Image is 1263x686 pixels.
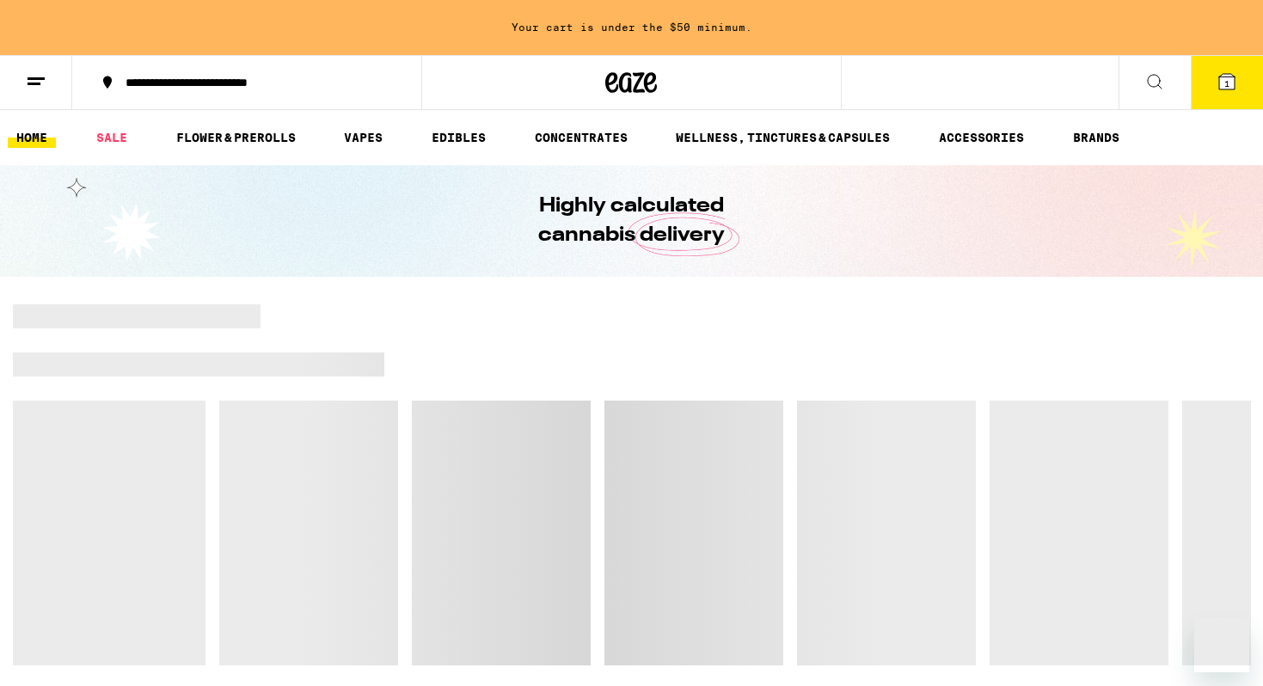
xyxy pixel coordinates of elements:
span: 1 [1224,78,1229,89]
a: BRANDS [1064,127,1128,148]
h1: Highly calculated cannabis delivery [490,192,774,250]
a: EDIBLES [423,127,494,148]
a: SALE [88,127,136,148]
a: HOME [8,127,56,148]
a: VAPES [335,127,391,148]
a: WELLNESS, TINCTURES & CAPSULES [667,127,898,148]
iframe: Button to launch messaging window [1194,617,1249,672]
a: ACCESSORIES [930,127,1033,148]
a: FLOWER & PREROLLS [168,127,304,148]
button: 1 [1191,56,1263,109]
a: CONCENTRATES [526,127,636,148]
